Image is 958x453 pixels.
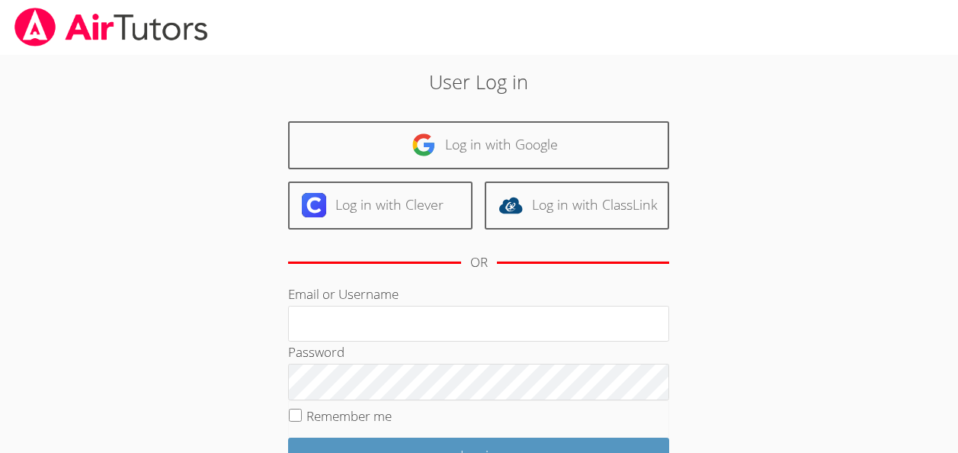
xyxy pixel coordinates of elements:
[288,121,669,169] a: Log in with Google
[498,193,523,217] img: classlink-logo-d6bb404cc1216ec64c9a2012d9dc4662098be43eaf13dc465df04b49fa7ab582.svg
[288,343,344,361] label: Password
[288,182,473,230] a: Log in with Clever
[220,67,738,96] h2: User Log in
[485,182,669,230] a: Log in with ClassLink
[302,193,326,217] img: clever-logo-6eab21bc6e7a338710f1a6ff85c0baf02591cd810cc4098c63d3a4b26e2feb20.svg
[288,285,399,303] label: Email or Username
[412,133,436,157] img: google-logo-50288ca7cdecda66e5e0955fdab243c47b7ad437acaf1139b6f446037453330a.svg
[13,8,210,47] img: airtutors_banner-c4298cdbf04f3fff15de1276eac7730deb9818008684d7c2e4769d2f7ddbe033.png
[306,407,392,425] label: Remember me
[470,252,488,274] div: OR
